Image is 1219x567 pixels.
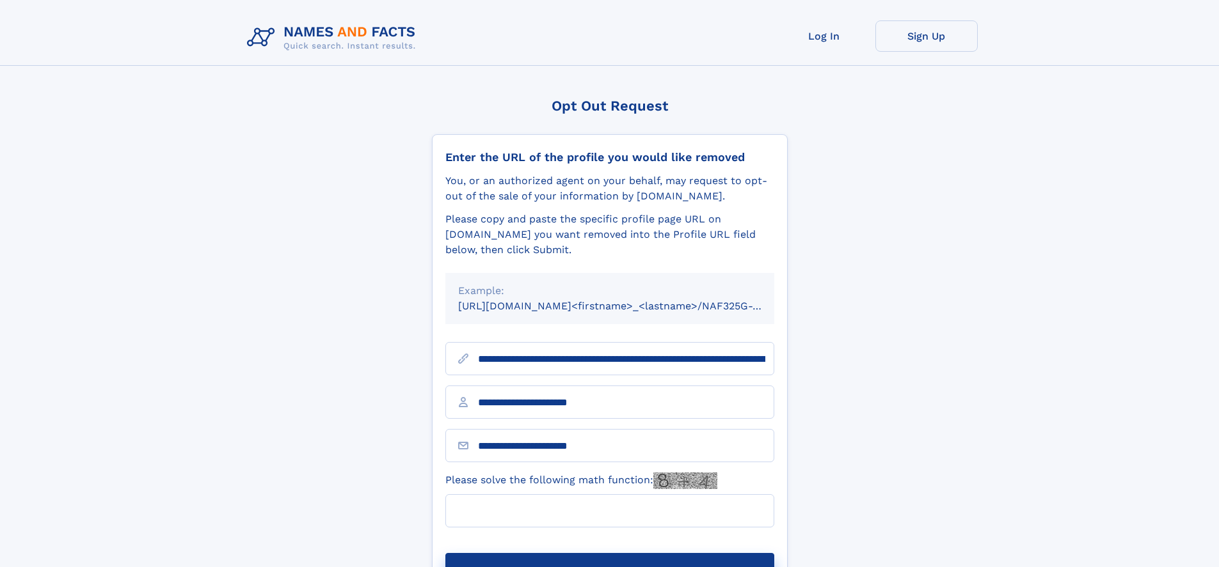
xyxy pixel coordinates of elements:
div: Enter the URL of the profile you would like removed [445,150,774,164]
img: Logo Names and Facts [242,20,426,55]
a: Log In [773,20,875,52]
div: You, or an authorized agent on your behalf, may request to opt-out of the sale of your informatio... [445,173,774,204]
a: Sign Up [875,20,978,52]
label: Please solve the following math function: [445,472,717,489]
div: Please copy and paste the specific profile page URL on [DOMAIN_NAME] you want removed into the Pr... [445,212,774,258]
div: Opt Out Request [432,98,788,114]
div: Example: [458,283,761,299]
small: [URL][DOMAIN_NAME]<firstname>_<lastname>/NAF325G-xxxxxxxx [458,300,799,312]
